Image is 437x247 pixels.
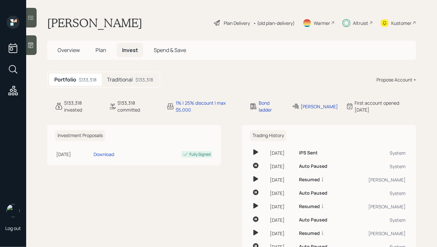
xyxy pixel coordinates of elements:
[122,46,138,54] span: Invest
[259,99,284,113] div: Bond ladder
[270,150,294,156] div: [DATE]
[7,204,20,217] img: hunter_neumayer.jpg
[189,151,211,157] div: Fully Signed
[64,99,101,113] div: $133,318 invested
[224,20,250,26] div: Plan Delivery
[348,190,406,197] div: System
[118,99,159,113] div: $133,318 committed
[96,46,106,54] span: Plan
[94,151,114,158] div: Download
[5,225,21,231] div: Log out
[299,231,320,236] h6: Resumed
[56,151,91,158] div: [DATE]
[270,190,294,197] div: [DATE]
[348,230,406,237] div: [PERSON_NAME]
[79,76,96,83] div: $133,318
[176,99,242,113] div: 1% | 25% discount | max $5,000
[55,130,105,141] h6: Investment Proposals
[270,176,294,183] div: [DATE]
[348,217,406,223] div: System
[58,46,80,54] span: Overview
[135,76,153,83] div: $133,318
[270,230,294,237] div: [DATE]
[270,203,294,210] div: [DATE]
[107,77,133,83] h5: Traditional
[353,20,368,26] div: Altruist
[299,217,327,223] h6: Auto Paused
[391,20,411,26] div: Kustomer
[270,217,294,223] div: [DATE]
[54,77,76,83] h5: Portfolio
[299,190,327,196] h6: Auto Paused
[250,130,287,141] h6: Trading History
[270,163,294,170] div: [DATE]
[154,46,186,54] span: Spend & Save
[376,76,416,83] div: Propose Account +
[299,177,320,183] h6: Resumed
[348,176,406,183] div: [PERSON_NAME]
[348,203,406,210] div: [PERSON_NAME]
[299,164,327,169] h6: Auto Paused
[299,204,320,209] h6: Resumed
[355,99,416,113] div: First account opened: [DATE]
[348,150,406,156] div: System
[348,163,406,170] div: System
[301,103,338,110] div: [PERSON_NAME]
[314,20,330,26] div: Warmer
[299,150,318,156] h6: IPS Sent
[253,20,295,26] div: • (old plan-delivery)
[47,16,142,30] h1: [PERSON_NAME]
